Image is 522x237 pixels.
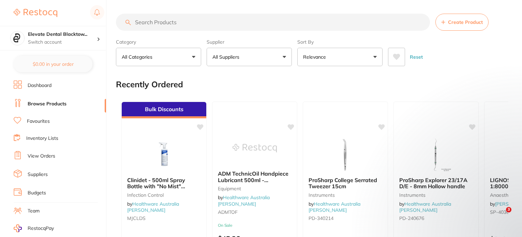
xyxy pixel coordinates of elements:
small: Infection Control [127,192,201,198]
h4: Elevate Dental Blacktown [28,31,97,38]
a: Healthware Australia [PERSON_NAME] [309,201,360,213]
a: Dashboard [28,82,51,89]
small: PD-340214 [309,216,382,221]
input: Search Products [116,14,430,31]
img: ProSharp College Serrated Tweezer 15cm [323,137,368,172]
label: Supplier [207,39,292,45]
b: Clinidet - 500ml Spray Bottle with "No Mist" Applicator [127,177,201,190]
small: MJCLDS [127,216,201,221]
span: by [309,201,360,213]
a: Restocq Logo [14,5,57,21]
small: ADMTOF [218,209,292,215]
label: Category [116,39,201,45]
a: Budgets [28,190,46,196]
img: ProSharp Explorer 23/17A D/E - 8mm Hollow handle [414,137,458,172]
div: Bulk Discounts [122,102,206,118]
b: ADM TechnicOil Handpiece Lubricant 500ml - Jerry Can [218,171,292,183]
small: Instruments [309,192,382,198]
button: All Suppliers [207,48,292,66]
button: Create Product [435,14,489,31]
p: All Categories [122,54,155,60]
img: Elevate Dental Blacktown [11,31,24,45]
iframe: Intercom notifications message [382,164,519,219]
b: ProSharp College Serrated Tweezer 15cm [309,177,382,190]
button: All Categories [116,48,201,66]
a: Favourites [27,118,50,125]
button: Relevance [297,48,383,66]
label: Sort By [297,39,383,45]
span: Create Product [448,19,483,25]
a: RestocqPay [14,224,54,232]
a: Healthware Australia [PERSON_NAME] [218,194,270,207]
img: Restocq Logo [14,9,57,17]
small: PD-240676 [399,216,473,221]
img: Clinidet - 500ml Spray Bottle with "No Mist" Applicator [142,137,186,172]
span: by [127,201,179,213]
button: Reset [408,48,425,66]
span: RestocqPay [28,225,54,232]
button: $0.00 in your order [14,56,92,72]
a: Browse Products [28,101,66,107]
a: Suppliers [28,171,48,178]
a: Healthware Australia [PERSON_NAME] [127,201,179,213]
small: On Sale [218,223,292,228]
p: All Suppliers [212,54,242,60]
span: by [218,194,270,207]
img: ADM TechnicOil Handpiece Lubricant 500ml - Jerry Can [233,131,277,165]
span: 3 [506,207,511,212]
p: Switch account [28,39,97,46]
a: View Orders [28,153,55,160]
h2: Recently Ordered [116,80,183,89]
p: Relevance [303,54,329,60]
small: Equipment [218,186,292,191]
img: RestocqPay [14,224,22,232]
a: Inventory Lists [26,135,58,142]
iframe: Intercom live chat [492,207,508,223]
a: Team [28,208,40,214]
